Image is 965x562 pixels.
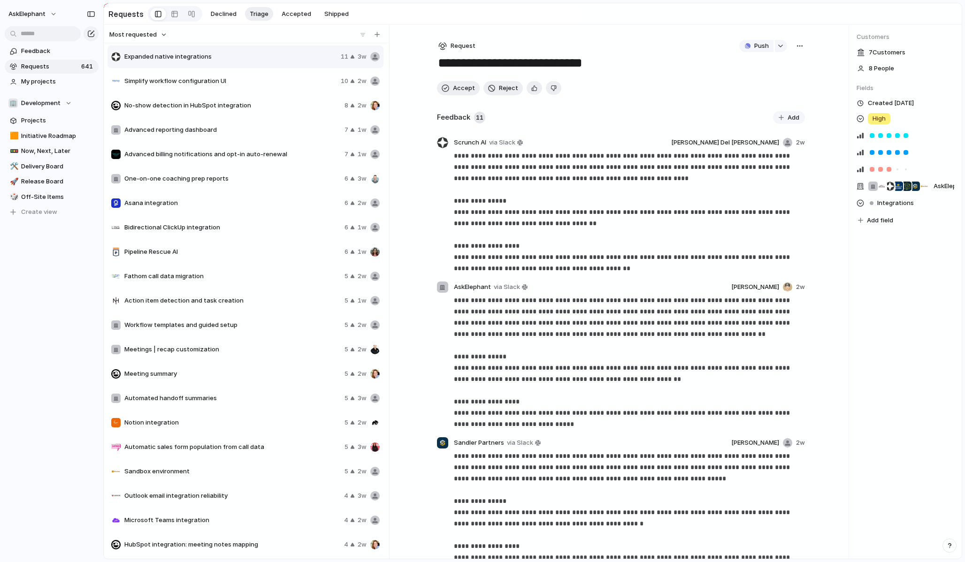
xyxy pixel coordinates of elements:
[124,101,341,110] span: No-show detection in HubSpot integration
[21,207,57,217] span: Create view
[21,162,95,171] span: Delivery Board
[5,114,99,128] a: Projects
[5,44,99,58] a: Feedback
[358,125,367,135] span: 1w
[5,129,99,143] a: 🟧Initiative Roadmap
[21,99,61,108] span: Development
[796,282,805,292] span: 2w
[358,418,367,427] span: 2w
[341,52,348,61] span: 11
[124,418,341,427] span: Notion integration
[320,7,353,21] button: Shipped
[211,9,237,19] span: Declined
[345,101,348,110] span: 8
[358,52,367,61] span: 3w
[857,214,895,227] button: Add field
[21,77,95,86] span: My projects
[5,205,99,219] button: Create view
[483,81,523,95] button: Reject
[108,29,168,41] button: Most requested
[345,369,348,379] span: 5
[868,99,914,108] span: Created [DATE]
[492,281,529,293] a: via Slack
[671,138,779,147] span: [PERSON_NAME] Del [PERSON_NAME]
[8,162,18,171] button: 🛠️
[358,198,367,208] span: 2w
[8,192,18,202] button: 🎲
[345,394,348,403] span: 5
[10,161,16,172] div: 🛠️
[345,442,348,452] span: 5
[358,540,367,549] span: 2w
[474,112,485,124] span: 11
[877,198,914,208] span: Integrations
[124,467,341,476] span: Sandbox environment
[499,84,518,93] span: Reject
[124,320,341,330] span: Workflow templates and guided setup
[358,101,367,110] span: 2w
[358,296,367,305] span: 1w
[454,138,486,147] span: Scrunch AI
[21,192,95,202] span: Off-Site Items
[773,111,805,124] button: Add
[8,177,18,186] button: 🚀
[437,81,480,95] button: Accept
[124,296,341,305] span: Action item detection and task creation
[345,125,348,135] span: 7
[5,175,99,189] a: 🚀Release Board
[796,138,805,147] span: 2w
[250,9,268,19] span: Triage
[345,272,348,281] span: 5
[8,146,18,156] button: 🚥
[5,75,99,89] a: My projects
[21,146,95,156] span: Now, Next, Later
[282,9,311,19] span: Accepted
[124,442,341,452] span: Automatic sales form population from call data
[4,7,62,22] button: AskElephant
[345,345,348,354] span: 5
[206,7,241,21] button: Declined
[8,9,46,19] span: AskElephant
[489,138,515,147] span: via Slack
[345,296,348,305] span: 5
[345,150,348,159] span: 7
[341,76,348,86] span: 10
[5,144,99,158] div: 🚥Now, Next, Later
[487,137,525,148] a: via Slack
[10,191,16,202] div: 🎲
[358,467,367,476] span: 2w
[358,247,367,257] span: 1w
[731,438,779,448] span: [PERSON_NAME]
[5,190,99,204] a: 🎲Off-Site Items
[345,467,348,476] span: 5
[358,516,367,525] span: 2w
[739,40,774,52] button: Push
[108,8,144,20] h2: Requests
[245,7,273,21] button: Triage
[124,125,341,135] span: Advanced reporting dashboard
[788,113,799,122] span: Add
[731,282,779,292] span: [PERSON_NAME]
[124,540,340,549] span: HubSpot integration: meeting notes mapping
[124,491,340,501] span: Outlook email integration reliability
[345,418,348,427] span: 5
[345,223,348,232] span: 6
[358,223,367,232] span: 1w
[507,438,533,448] span: via Slack
[5,159,99,174] a: 🛠️Delivery Board
[345,198,348,208] span: 6
[21,116,95,125] span: Projects
[358,150,367,159] span: 1w
[344,516,348,525] span: 4
[124,247,341,257] span: Pipeline Rescue AI
[345,247,348,257] span: 6
[8,131,18,141] button: 🟧
[21,177,95,186] span: Release Board
[124,150,341,159] span: Advanced billing notifications and opt-in auto-renewal
[869,48,905,57] span: 7 Customer s
[358,442,367,452] span: 3w
[358,491,367,501] span: 3w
